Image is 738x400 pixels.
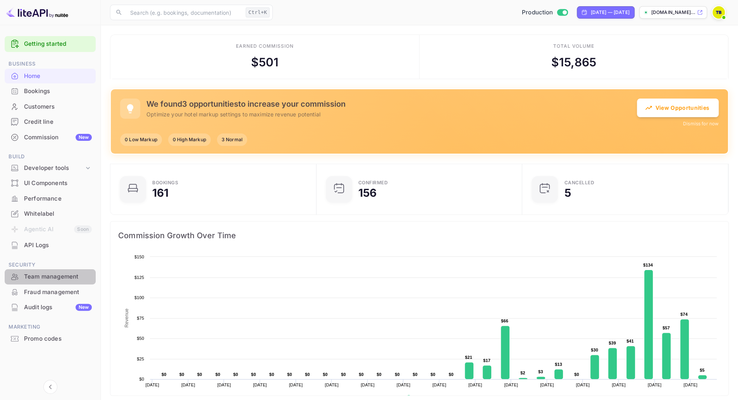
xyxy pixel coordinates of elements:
div: CommissionNew [5,130,96,145]
div: Audit logs [24,303,92,312]
a: Performance [5,191,96,206]
img: LiteAPI logo [6,6,68,19]
text: [DATE] [145,383,159,387]
text: $30 [591,348,598,352]
text: $0 [233,372,238,377]
div: UI Components [24,179,92,188]
div: Whitelabel [5,206,96,222]
div: 5 [564,187,571,198]
text: $0 [574,372,579,377]
div: API Logs [5,238,96,253]
div: 161 [152,187,169,198]
text: $3 [538,369,543,374]
a: CommissionNew [5,130,96,144]
text: $57 [662,326,670,330]
a: Home [5,69,96,83]
text: [DATE] [361,383,375,387]
button: View Opportunities [637,99,719,117]
button: Dismiss for now [683,120,719,127]
a: Team management [5,269,96,284]
text: Revenue [124,308,129,327]
div: Bookings [5,84,96,99]
text: $0 [413,372,418,377]
text: $150 [134,255,144,259]
div: Team management [5,269,96,284]
input: Search (e.g. bookings, documentation) [126,5,243,20]
text: $0 [197,372,202,377]
text: $25 [137,357,144,361]
text: [DATE] [432,383,446,387]
text: [DATE] [181,383,195,387]
a: Customers [5,99,96,114]
div: Confirmed [358,180,388,185]
a: Credit line [5,114,96,129]
a: Promo codes [5,331,96,346]
text: [DATE] [397,383,411,387]
a: Whitelabel [5,206,96,221]
div: New [76,134,92,141]
span: Build [5,152,96,161]
span: Marketing [5,323,96,331]
p: Optimize your hotel markup settings to maximize revenue potential [146,110,637,118]
text: [DATE] [289,383,303,387]
span: Business [5,60,96,68]
div: Team management [24,272,92,281]
text: [DATE] [576,383,590,387]
text: [DATE] [253,383,267,387]
div: CANCELLED [564,180,594,185]
span: Production [522,8,553,17]
text: $134 [643,263,653,267]
div: Credit line [24,118,92,126]
text: $0 [251,372,256,377]
div: $ 15,865 [551,54,596,71]
text: [DATE] [468,383,482,387]
div: Ctrl+K [246,7,270,17]
text: $0 [162,372,167,377]
div: $ 501 [251,54,279,71]
text: $0 [395,372,400,377]
div: Developer tools [24,164,84,173]
div: Performance [5,191,96,206]
text: $13 [555,362,562,367]
text: $21 [465,355,472,360]
img: Traveloka B2B [712,6,725,19]
div: Bookings [152,180,178,185]
div: Getting started [5,36,96,52]
div: 156 [358,187,377,198]
span: 0 High Markup [168,136,211,143]
a: Bookings [5,84,96,98]
text: [DATE] [612,383,626,387]
div: Developer tools [5,161,96,175]
a: API Logs [5,238,96,252]
text: $39 [609,341,616,345]
text: [DATE] [540,383,554,387]
div: Commission [24,133,92,142]
text: $17 [483,358,490,363]
div: UI Components [5,176,96,191]
text: $75 [137,316,144,320]
text: [DATE] [648,383,662,387]
text: $74 [680,312,688,317]
text: [DATE] [683,383,697,387]
div: Total volume [553,43,594,50]
text: $50 [137,336,144,341]
div: Switch to Sandbox mode [519,8,571,17]
text: $2 [520,371,525,375]
a: UI Components [5,176,96,190]
a: Fraud management [5,285,96,299]
p: [DOMAIN_NAME]... [651,9,695,16]
text: $0 [287,372,292,377]
text: $0 [269,372,274,377]
button: Collapse navigation [43,380,57,394]
div: API Logs [24,241,92,250]
text: $0 [179,372,184,377]
div: Home [24,72,92,81]
text: $0 [359,372,364,377]
text: $0 [430,372,435,377]
text: $41 [626,339,634,343]
span: Security [5,261,96,269]
text: $125 [134,275,144,280]
text: [DATE] [325,383,339,387]
span: 0 Low Markup [120,136,162,143]
text: $0 [449,372,454,377]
